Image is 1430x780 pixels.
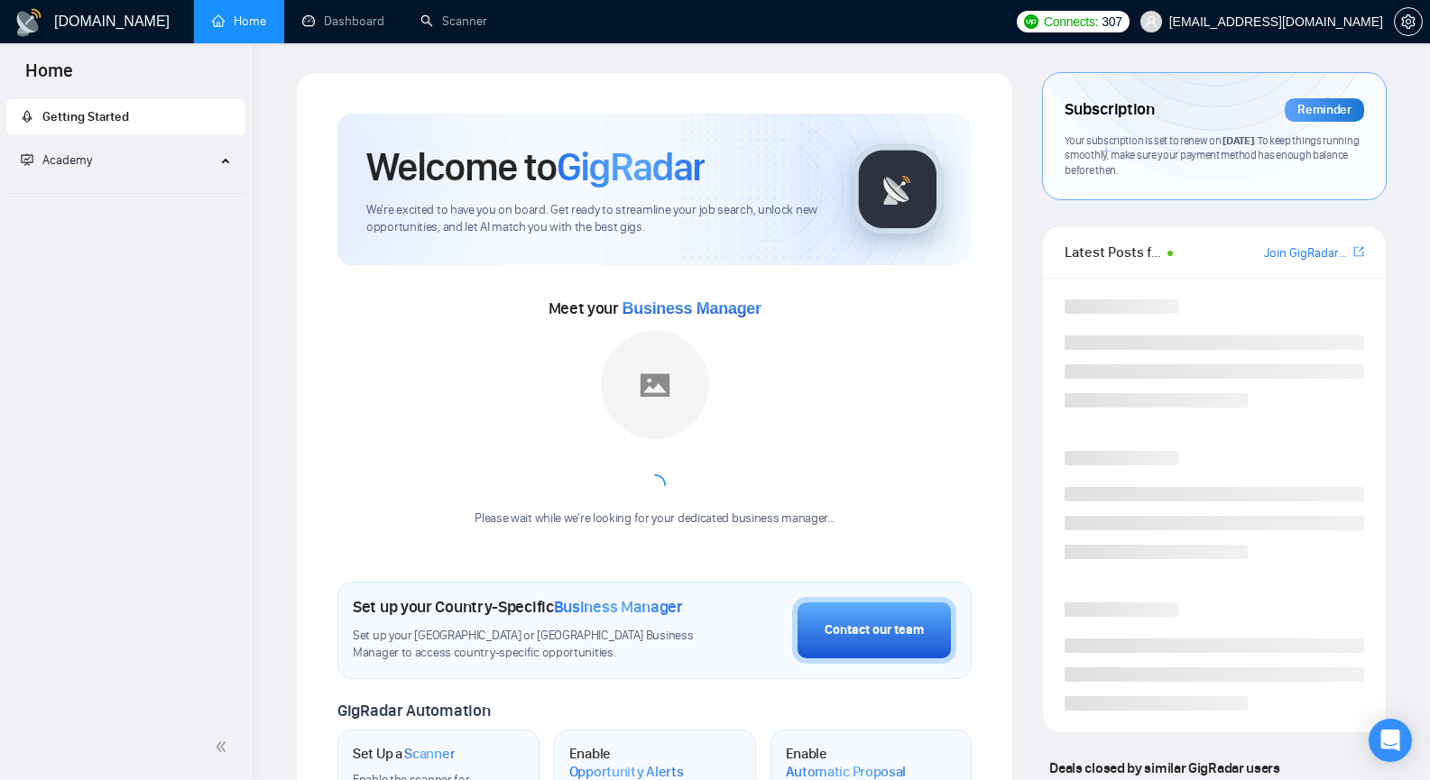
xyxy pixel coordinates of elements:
[1264,243,1350,263] a: Join GigRadar Slack Community
[1394,7,1423,36] button: setting
[302,14,384,29] a: dashboardDashboard
[644,474,666,496] span: loading
[353,745,455,763] h1: Set Up a
[1285,98,1364,122] div: Reminder
[366,202,824,236] span: We're excited to have you on board. Get ready to streamline your job search, unlock new opportuni...
[1353,244,1364,259] span: export
[353,628,702,662] span: Set up your [GEOGRAPHIC_DATA] or [GEOGRAPHIC_DATA] Business Manager to access country-specific op...
[1369,719,1412,762] div: Open Intercom Messenger
[21,153,33,166] span: fund-projection-screen
[366,142,705,191] h1: Welcome to
[42,152,92,168] span: Academy
[1395,14,1422,29] span: setting
[353,597,683,617] h1: Set up your Country-Specific
[825,620,924,640] div: Contact our team
[1102,12,1121,32] span: 307
[554,597,683,617] span: Business Manager
[11,58,88,96] span: Home
[42,109,129,124] span: Getting Started
[1044,12,1098,32] span: Connects:
[1222,133,1253,147] span: [DATE]
[1145,15,1158,28] span: user
[1394,14,1423,29] a: setting
[623,299,761,317] span: Business Manager
[1065,133,1359,177] span: Your subscription is set to renew on . To keep things running smoothly, make sure your payment me...
[853,144,943,234] img: gigradar-logo.png
[1065,95,1154,125] span: Subscription
[792,597,956,664] button: Contact our team
[6,186,245,197] li: Academy Homepage
[404,745,455,763] span: Scanner
[601,331,709,439] img: placeholder.png
[21,152,92,168] span: Academy
[420,14,487,29] a: searchScanner
[1065,241,1162,263] span: Latest Posts from the GigRadar Community
[21,110,33,123] span: rocket
[14,8,43,37] img: logo
[212,14,266,29] a: homeHome
[337,701,490,720] span: GigRadar Automation
[569,745,697,780] h1: Enable
[1024,14,1038,29] img: upwork-logo.png
[549,298,761,318] span: Meet your
[6,99,245,135] li: Getting Started
[464,510,845,528] div: Please wait while we're looking for your dedicated business manager...
[557,142,705,191] span: GigRadar
[215,738,233,756] span: double-left
[1353,243,1364,261] a: export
